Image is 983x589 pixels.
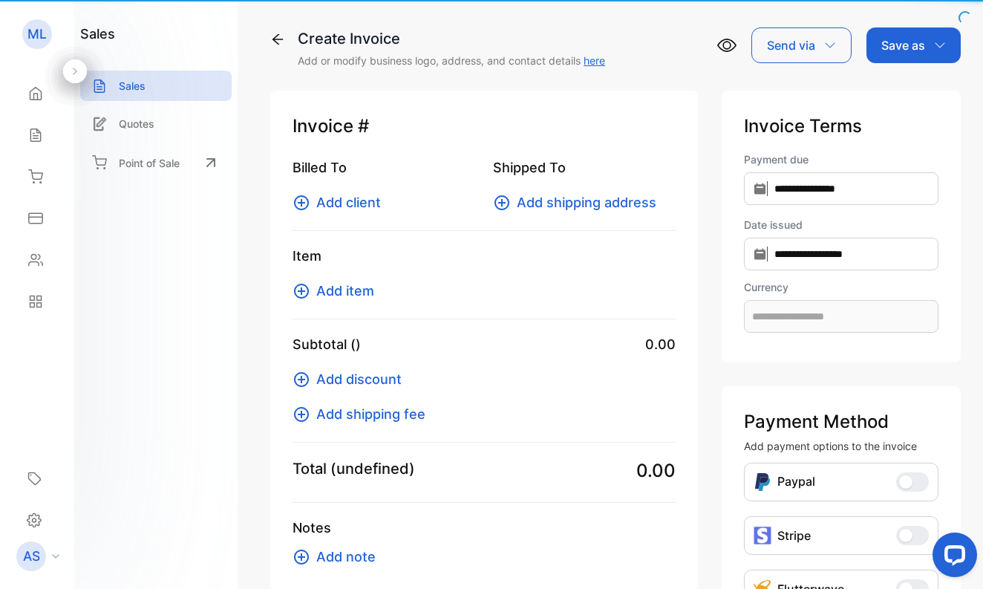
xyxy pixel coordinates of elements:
[119,155,180,171] p: Point of Sale
[293,404,434,424] button: Add shipping fee
[293,547,385,567] button: Add note
[316,192,381,212] span: Add client
[119,116,154,131] p: Quotes
[636,458,676,484] span: 0.00
[744,217,938,232] label: Date issued
[751,27,852,63] button: Send via
[777,472,815,492] p: Paypal
[293,192,390,212] button: Add client
[316,369,402,389] span: Add discount
[293,334,361,354] p: Subtotal ()
[881,36,925,54] p: Save as
[316,281,374,301] span: Add item
[298,27,605,50] div: Create Invoice
[754,472,771,492] img: Icon
[293,369,411,389] button: Add discount
[754,527,771,544] img: icon
[293,157,475,178] p: Billed To
[80,108,232,139] a: Quotes
[744,409,938,435] p: Payment Method
[293,113,676,140] p: Invoice
[80,71,232,101] a: Sales
[298,53,605,68] p: Add or modify business logo, address, and contact details
[744,438,938,454] p: Add payment options to the invoice
[517,192,656,212] span: Add shipping address
[80,24,115,44] h1: sales
[293,281,383,301] button: Add item
[645,334,676,354] span: 0.00
[744,152,938,167] label: Payment due
[777,527,811,544] p: Stripe
[316,547,376,567] span: Add note
[119,78,146,94] p: Sales
[584,54,605,67] a: here
[80,146,232,179] a: Point of Sale
[493,157,676,178] p: Shipped To
[27,25,47,44] p: ML
[493,192,665,212] button: Add shipping address
[866,27,961,63] button: Save as
[23,547,40,566] p: AS
[293,458,415,480] p: Total (undefined)
[744,279,938,295] label: Currency
[293,518,676,538] p: Notes
[767,36,815,54] p: Send via
[316,404,425,424] span: Add shipping fee
[358,113,369,140] span: #
[744,113,938,140] p: Invoice Terms
[293,246,676,266] p: Item
[921,527,983,589] iframe: LiveChat chat widget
